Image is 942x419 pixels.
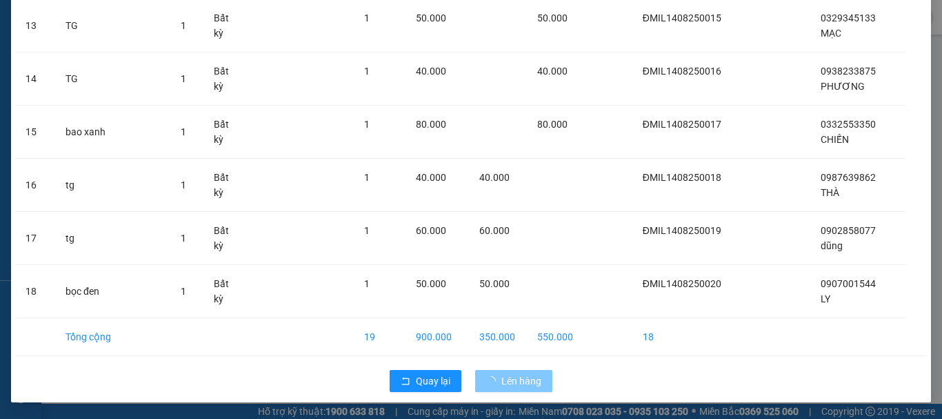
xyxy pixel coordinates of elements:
td: tg [54,159,170,212]
span: Gửi: [12,13,33,28]
td: Bất kỳ [203,52,248,106]
span: 50.000 [416,12,446,23]
span: CHIẾN [821,134,849,145]
span: dũng [821,240,843,251]
span: 1 [364,172,370,183]
td: tg [54,212,170,265]
span: 80.000 [537,119,568,130]
span: 0987639862 [821,172,876,183]
span: Lên hàng [501,373,541,389]
span: MẠC [821,28,841,39]
span: 50.000 [479,278,510,289]
span: 1 [364,119,370,130]
td: 14 [14,52,54,106]
span: 1 [364,278,370,289]
span: ĐMIL1408250017 [643,119,721,130]
div: Dãy 4-B15 bến xe [GEOGRAPHIC_DATA] [90,12,230,61]
span: 40.000 [479,172,510,183]
span: Quay lại [416,373,450,389]
td: bọc đen [54,265,170,318]
span: 80.000 [416,119,446,130]
span: ĐMIL1408250016 [643,66,721,77]
td: 19 [353,318,405,356]
td: 17 [14,212,54,265]
div: Đăk Mil [12,12,80,45]
td: Bất kỳ [203,265,248,318]
td: Bất kỳ [203,106,248,159]
span: THÀ [821,187,839,198]
td: TG [54,52,170,106]
span: 50.000 [537,12,568,23]
span: 1 [364,66,370,77]
span: 1 [181,73,186,84]
span: Nhận: [90,13,123,28]
span: ĐMIL1408250020 [643,278,721,289]
span: 0938233875 [821,66,876,77]
div: 0907001544 [90,78,230,97]
span: 0329345133 [821,12,876,23]
td: 350.000 [468,318,526,356]
span: 40.000 [416,172,446,183]
button: Lên hàng [475,370,552,392]
span: loading [486,376,501,386]
span: 1 [181,233,186,244]
div: LY [90,61,230,78]
span: 40.000 [416,66,446,77]
span: ĐMIL1408250019 [643,225,721,236]
span: 0907001544 [821,278,876,289]
span: 1 [364,12,370,23]
td: Tổng cộng [54,318,170,356]
span: 50.000 [416,278,446,289]
span: ĐMIL1408250015 [643,12,721,23]
td: 15 [14,106,54,159]
span: 1 [181,20,186,31]
span: 60.000 [479,225,510,236]
span: LY [821,293,830,304]
span: rollback [401,376,410,387]
td: 18 [14,265,54,318]
span: 1 [181,126,186,137]
span: 0332553350 [821,119,876,130]
span: 0902858077 [821,225,876,236]
span: 1 [181,286,186,297]
span: PHƯƠNG [821,81,865,92]
span: 60.000 [416,225,446,236]
td: 18 [632,318,732,356]
span: 1 [364,225,370,236]
span: ĐMIL1408250018 [643,172,721,183]
td: 550.000 [526,318,584,356]
span: 40.000 [537,66,568,77]
td: 16 [14,159,54,212]
td: Bất kỳ [203,212,248,265]
span: 1 [181,179,186,191]
td: 900.000 [405,318,469,356]
td: bao xanh [54,106,170,159]
td: Bất kỳ [203,159,248,212]
button: rollbackQuay lại [390,370,461,392]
